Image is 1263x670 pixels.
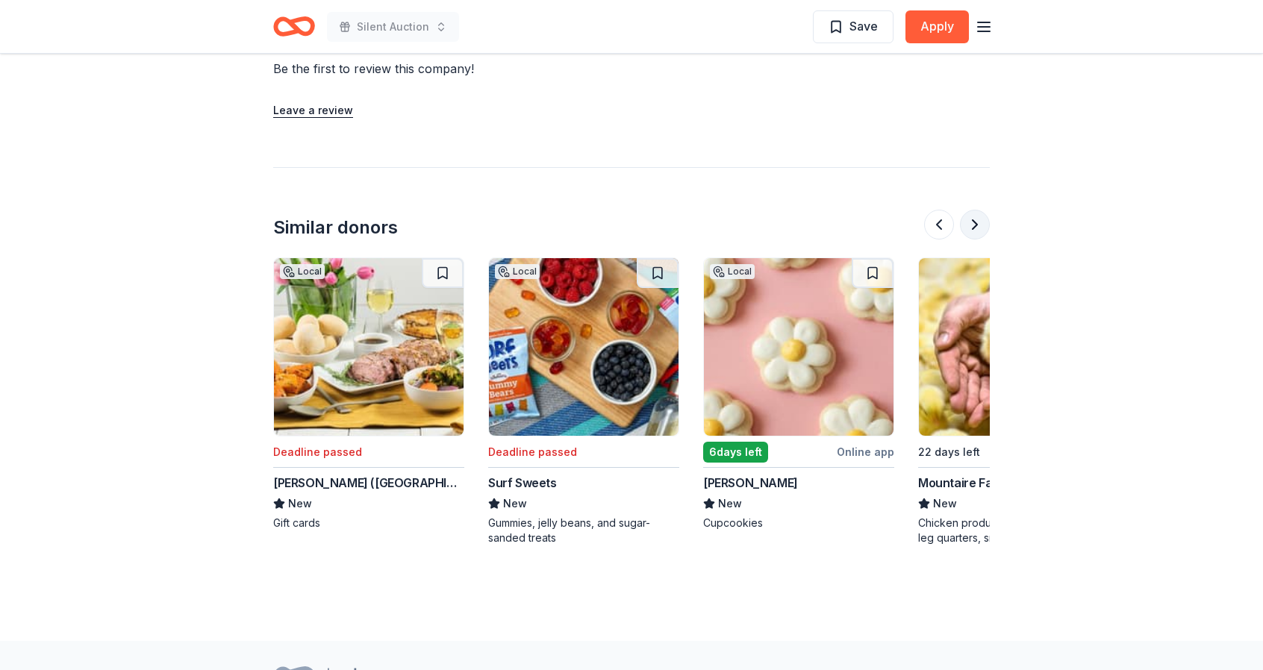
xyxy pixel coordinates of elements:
[488,516,679,545] div: Gummies, jelly beans, and sugar-sanded treats
[703,442,768,463] div: 6 days left
[503,495,527,513] span: New
[905,10,969,43] button: Apply
[919,258,1108,436] img: Image for Mountaire Farms
[273,101,353,119] button: Leave a review
[274,258,464,436] img: Image for Stew Leonard's (Norwalk)
[918,516,1109,545] div: Chicken products, including drums, leg quarters, small birds, whole birds, and whole legs
[703,257,894,530] a: Image for McLain'sLocal6days leftOnline app[PERSON_NAME]NewCupcookies
[273,474,464,492] div: [PERSON_NAME] ([GEOGRAPHIC_DATA])
[488,443,577,461] div: Deadline passed
[703,474,798,492] div: [PERSON_NAME]
[273,216,398,239] div: Similar donors
[837,442,894,461] div: Online app
[280,264,325,279] div: Local
[273,9,315,44] a: Home
[327,12,459,42] button: Silent Auction
[718,495,742,513] span: New
[273,257,464,530] a: Image for Stew Leonard's (Norwalk)LocalDeadline passed[PERSON_NAME] ([GEOGRAPHIC_DATA])NewGift cards
[273,60,655,78] div: Be the first to review this company!
[488,474,557,492] div: Surf Sweets
[489,258,679,436] img: Image for Surf Sweets
[918,474,1014,492] div: Mountaire Farms
[710,264,755,279] div: Local
[357,18,429,36] span: Silent Auction
[704,258,894,436] img: Image for McLain's
[288,495,312,513] span: New
[488,257,679,545] a: Image for Surf SweetsLocalDeadline passedSurf SweetsNewGummies, jelly beans, and sugar-sanded treats
[813,10,894,43] button: Save
[849,16,878,36] span: Save
[918,443,980,461] div: 22 days left
[273,443,362,461] div: Deadline passed
[495,264,540,279] div: Local
[918,257,1109,545] a: Image for Mountaire Farms22 days leftOnline appMountaire FarmsNewChicken products, including drum...
[703,516,894,530] div: Cupcookies
[933,495,957,513] span: New
[273,516,464,530] div: Gift cards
